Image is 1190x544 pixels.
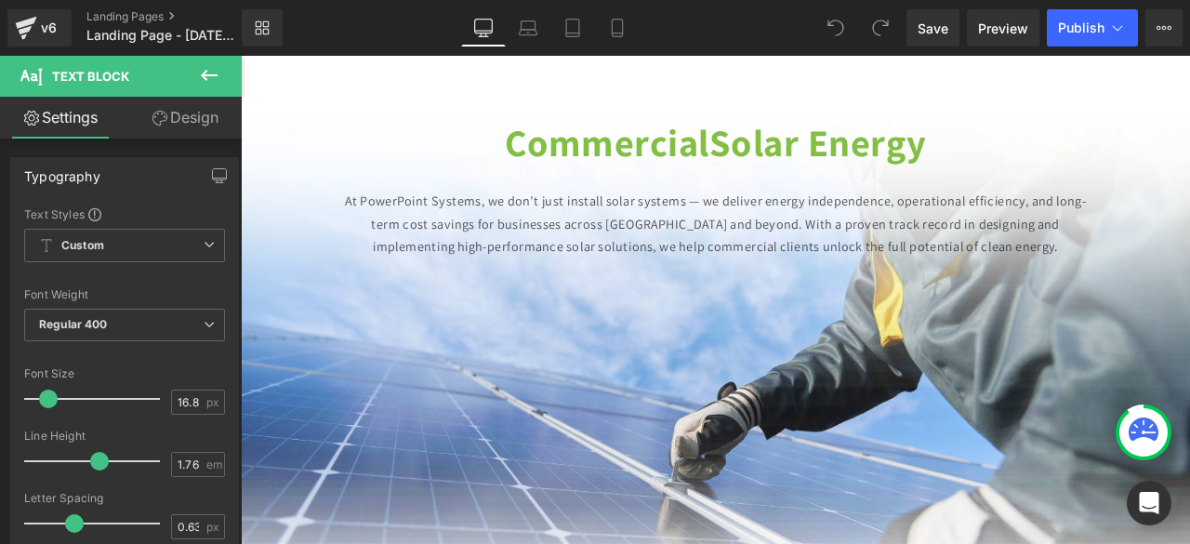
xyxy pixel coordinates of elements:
b: Regular 400 [39,317,108,331]
strong: Solar Energy [555,73,813,131]
span: px [206,521,222,533]
div: Line Height [24,430,225,443]
span: px [206,396,222,408]
button: Publish [1047,9,1138,46]
a: Desktop [461,9,506,46]
strong: Commercial [312,73,555,131]
button: Redo [862,9,899,46]
a: Preview [967,9,1039,46]
div: Text Styles [24,206,225,221]
div: Open Intercom Messenger [1127,481,1171,525]
div: Font Size [24,367,225,380]
div: Typography [24,158,100,184]
div: v6 [37,16,60,40]
span: em [206,458,222,471]
div: Font Weight [24,288,225,301]
span: Preview [978,19,1028,38]
a: Tablet [550,9,595,46]
span: Publish [1058,20,1104,35]
span: Text Block [52,69,129,84]
button: Undo [817,9,854,46]
span: Landing Page - [DATE] 13:53:24 [86,28,237,43]
a: v6 [7,9,72,46]
a: Mobile [595,9,640,46]
div: Letter Spacing [24,492,225,505]
a: Laptop [506,9,550,46]
a: Design [125,97,245,139]
button: More [1145,9,1183,46]
b: Custom [61,238,104,254]
a: Landing Pages [86,9,272,24]
a: New Library [242,9,283,46]
p: At PowerPoint Systems, we don’t just install solar systems — we deliver energy independence, oper... [120,158,1005,241]
span: Save [918,19,948,38]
